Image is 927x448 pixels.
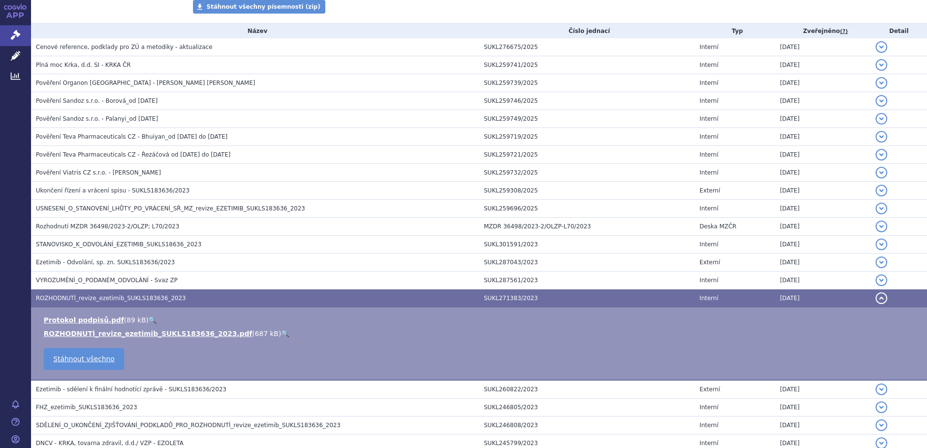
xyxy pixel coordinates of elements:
[36,295,186,302] span: ROZHODNUTÍ_revize_ezetimib_SUKLS183636_2023
[479,200,695,218] td: SUKL259696/2025
[700,169,719,176] span: Interní
[876,59,887,71] button: detail
[700,205,719,212] span: Interní
[700,440,719,447] span: Interní
[479,74,695,92] td: SUKL259739/2025
[876,384,887,395] button: detail
[127,316,146,324] span: 89 kB
[44,315,917,325] li: ( )
[876,239,887,250] button: detail
[36,205,305,212] span: USNESENÍ_O_STANOVENÍ_LHŮTY_PO_VRÁCENÍ_SŘ_MZ_revize_EZETIMIB_SUKLS183636_2023
[700,241,719,248] span: Interní
[44,330,252,337] a: ROZHODNUTÍ_revize_ezetimib_SUKLS183636_2023.pdf
[775,74,871,92] td: [DATE]
[840,28,847,35] abbr: (?)
[700,187,720,194] span: Externí
[775,380,871,399] td: [DATE]
[775,110,871,128] td: [DATE]
[695,24,775,38] th: Typ
[775,289,871,307] td: [DATE]
[876,185,887,196] button: detail
[479,272,695,289] td: SUKL287561/2023
[36,241,202,248] span: STANOVISKO_K_ODVOLÁNÍ_EZETIMIB_SUKLS18636_2023
[876,221,887,232] button: detail
[479,38,695,56] td: SUKL276675/2025
[876,149,887,160] button: detail
[479,92,695,110] td: SUKL259746/2025
[148,316,157,324] a: 🔍
[36,187,190,194] span: Ukončení řízení a vrácení spisu - SUKLS183636/2023
[876,274,887,286] button: detail
[36,169,161,176] span: Pověření Viatris CZ s.r.o. - Nedvěd
[479,380,695,399] td: SUKL260822/2023
[700,404,719,411] span: Interní
[775,254,871,272] td: [DATE]
[36,404,137,411] span: FHZ_ezetimib_SUKLS183636_2023
[775,236,871,254] td: [DATE]
[36,115,158,122] span: Pověření Sandoz s.r.o. - Palanyi_od 16.10.2024
[479,236,695,254] td: SUKL301591/2023
[876,41,887,53] button: detail
[700,80,719,86] span: Interní
[700,295,719,302] span: Interní
[479,110,695,128] td: SUKL259749/2025
[876,131,887,143] button: detail
[871,24,927,38] th: Detail
[479,128,695,146] td: SUKL259719/2025
[36,133,227,140] span: Pověření Teva Pharmaceuticals CZ - Bhuiyan_od 11.12.2023 do 31.12.2025
[36,80,255,86] span: Pověření Organon Czech Republic - Quintana Hurtado
[479,416,695,434] td: SUKL246808/2023
[700,386,720,393] span: Externí
[700,259,720,266] span: Externí
[876,292,887,304] button: detail
[876,95,887,107] button: detail
[700,422,719,429] span: Interní
[281,330,289,337] a: 🔍
[36,440,184,447] span: DNCV - KRKA, tovarna zdravil, d.d./ VZP - EZOLETA
[207,3,320,10] span: Stáhnout všechny písemnosti (zip)
[700,62,719,68] span: Interní
[479,164,695,182] td: SUKL259732/2025
[36,277,177,284] span: VYROZUMĚNÍ_O_PODANÉM_ODVOLÁNÍ - Svaz ZP
[876,401,887,413] button: detail
[775,38,871,56] td: [DATE]
[36,422,340,429] span: SDĚLENÍ_O_UKONČENÍ_ZJIŠŤOVÁNÍ_PODKLADŮ_PRO_ROZHODNUTÍ_revize_ezetimib_SUKLS183636_2023
[36,62,131,68] span: Plná moc Krka, d.d. SI - KRKA ČR
[44,316,124,324] a: Protokol podpisů.pdf
[36,259,175,266] span: Ezetimib - Odvolání, sp. zn. SUKLS183636/2023
[876,256,887,268] button: detail
[44,329,917,338] li: ( )
[700,133,719,140] span: Interní
[700,223,736,230] span: Deska MZČR
[775,92,871,110] td: [DATE]
[775,56,871,74] td: [DATE]
[775,272,871,289] td: [DATE]
[479,289,695,307] td: SUKL271383/2023
[479,56,695,74] td: SUKL259741/2025
[36,223,179,230] span: Rozhodnutí MZDR 36498/2023-2/OLZP; L70/2023
[700,44,719,50] span: Interní
[775,218,871,236] td: [DATE]
[479,24,695,38] th: Číslo jednací
[775,24,871,38] th: Zveřejněno
[775,146,871,164] td: [DATE]
[775,182,871,200] td: [DATE]
[700,151,719,158] span: Interní
[479,254,695,272] td: SUKL287043/2023
[876,419,887,431] button: detail
[876,167,887,178] button: detail
[31,24,479,38] th: Název
[876,77,887,89] button: detail
[36,151,230,158] span: Pověření Teva Pharmaceuticals CZ - Řezáčová od 11.12.2023 do 31.12.2025
[44,348,124,370] a: Stáhnout všechno
[36,44,212,50] span: Cenové reference, podklady pro ZÚ a metodiky - aktualizace
[700,115,719,122] span: Interní
[775,399,871,416] td: [DATE]
[775,200,871,218] td: [DATE]
[876,113,887,125] button: detail
[700,277,719,284] span: Interní
[775,128,871,146] td: [DATE]
[36,97,158,104] span: Pověření Sandoz s.r.o. - Borová_od 16.10.2024
[700,97,719,104] span: Interní
[876,203,887,214] button: detail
